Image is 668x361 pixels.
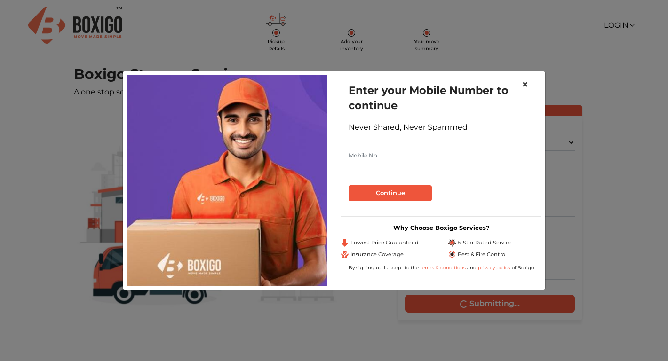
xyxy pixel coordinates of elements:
[127,75,327,286] img: storage-img
[341,224,541,231] h3: Why Choose Boxigo Services?
[349,122,534,133] div: Never Shared, Never Spammed
[477,265,512,271] a: privacy policy
[350,239,419,247] span: Lowest Price Guaranteed
[458,251,507,259] span: Pest & Fire Control
[458,239,512,247] span: 5 Star Rated Service
[349,185,432,201] button: Continue
[341,264,541,271] div: By signing up I accept to the and of Boxigo
[349,83,534,113] h1: Enter your Mobile Number to continue
[350,251,404,259] span: Insurance Coverage
[349,148,534,163] input: Mobile No
[522,78,528,91] span: ×
[420,265,467,271] a: terms & conditions
[514,71,536,98] button: Close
